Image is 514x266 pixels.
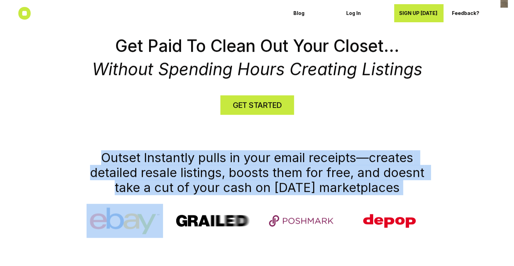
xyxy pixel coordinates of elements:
span: Get Paid To Clean Out Your Closet... [115,35,399,56]
a: Feedback? [447,4,496,22]
a: SIGN UP [DATE] [394,4,443,22]
h1: Outset Instantly pulls in your email receipts—creates detailed resale listings, boosts them for f... [83,150,431,195]
p: SIGN UP [DATE] [399,10,439,16]
em: Without Spending Hours Creating Listings [92,59,422,79]
a: GET STARTED [220,95,294,115]
p: Feedback? [452,10,491,16]
a: Log In [341,4,391,22]
a: Blog [288,4,338,22]
p: Blog [293,10,333,16]
p: Log In [346,10,386,16]
h4: GET STARTED [232,100,281,111]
